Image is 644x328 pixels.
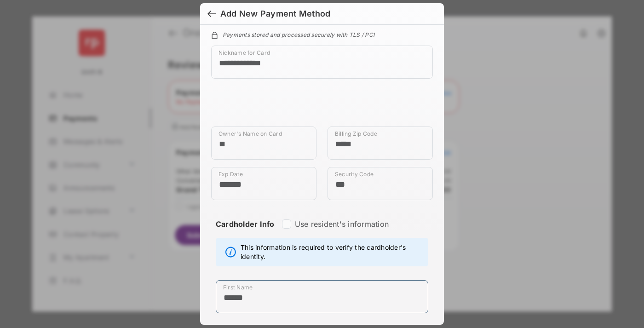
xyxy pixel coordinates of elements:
[295,219,389,229] label: Use resident's information
[211,86,433,127] iframe: Credit card field
[241,243,423,261] span: This information is required to verify the cardholder's identity.
[220,9,330,19] div: Add New Payment Method
[216,219,275,245] strong: Cardholder Info
[211,30,433,38] div: Payments stored and processed securely with TLS / PCI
